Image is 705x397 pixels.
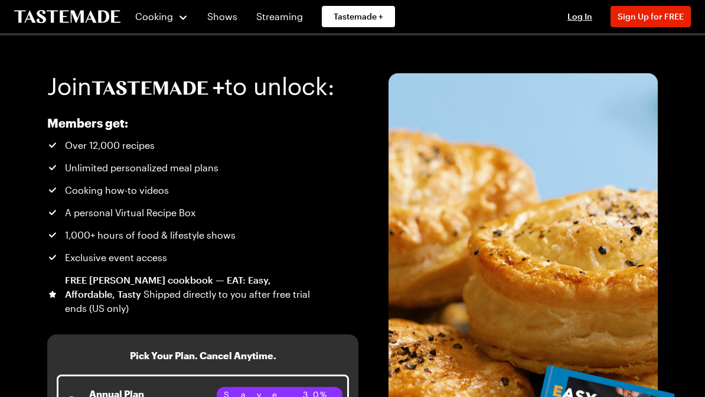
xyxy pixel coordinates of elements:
ul: Tastemade+ Annual subscription benefits [47,138,312,315]
div: FREE [PERSON_NAME] cookbook — EAT: Easy, Affordable, Tasty [65,273,312,315]
span: Shipped directly to you after free trial ends (US only) [65,288,310,314]
button: Sign Up for FREE [611,6,691,27]
button: Cooking [135,2,188,31]
button: Log In [556,11,603,22]
span: Tastemade + [334,11,383,22]
span: Cooking how-to videos [65,183,169,197]
h3: Pick Your Plan. Cancel Anytime. [130,349,276,363]
h1: Join to unlock: [47,73,335,99]
h2: Members get: [47,116,312,130]
span: Exclusive event access [65,250,167,265]
span: A personal Virtual Recipe Box [65,206,195,220]
span: Over 12,000 recipes [65,138,155,152]
a: To Tastemade Home Page [14,10,120,24]
a: Tastemade + [322,6,395,27]
span: Log In [567,11,592,21]
span: Unlimited personalized meal plans [65,161,218,175]
span: 1,000+ hours of food & lifestyle shows [65,228,236,242]
span: Cooking [135,11,173,22]
span: Sign Up for FREE [618,11,684,21]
